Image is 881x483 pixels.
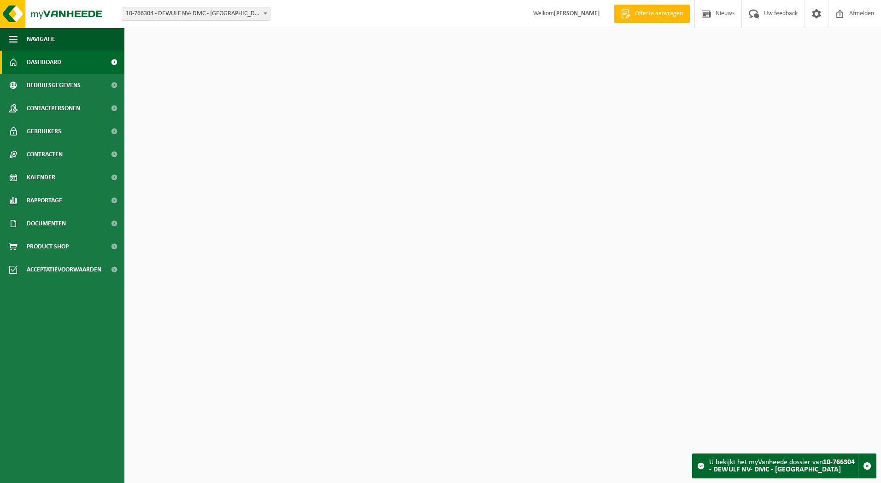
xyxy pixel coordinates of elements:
a: Offerte aanvragen [614,5,690,23]
span: 10-766304 - DEWULF NV- DMC - RUMBEKE [122,7,270,20]
span: Rapportage [27,189,62,212]
span: 10-766304 - DEWULF NV- DMC - RUMBEKE [122,7,270,21]
span: Product Shop [27,235,69,258]
div: U bekijkt het myVanheede dossier van [709,454,858,478]
strong: [PERSON_NAME] [554,10,600,17]
strong: 10-766304 - DEWULF NV- DMC - [GEOGRAPHIC_DATA] [709,459,855,473]
span: Contracten [27,143,63,166]
span: Bedrijfsgegevens [27,74,81,97]
span: Documenten [27,212,66,235]
span: Offerte aanvragen [633,9,685,18]
span: Kalender [27,166,55,189]
span: Dashboard [27,51,61,74]
span: Acceptatievoorwaarden [27,258,101,281]
span: Navigatie [27,28,55,51]
span: Contactpersonen [27,97,80,120]
span: Gebruikers [27,120,61,143]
